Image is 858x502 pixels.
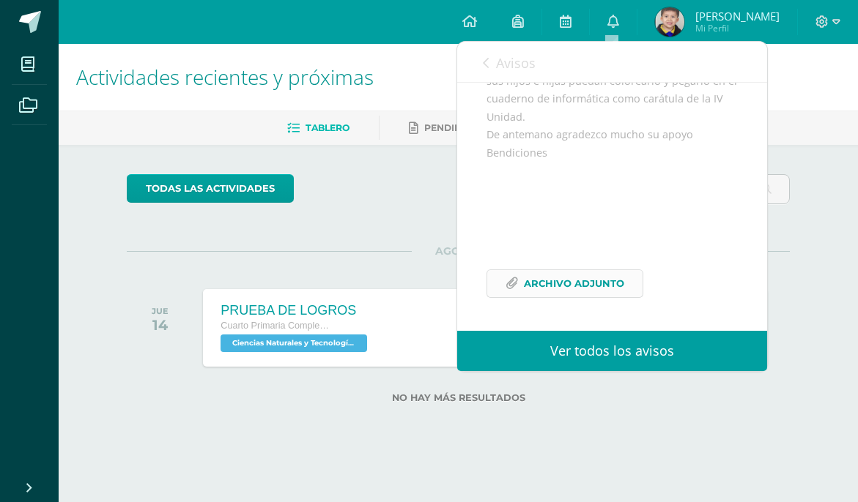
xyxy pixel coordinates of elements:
a: Tablero [287,116,350,140]
div: JUE [152,306,169,316]
img: 84261954b40c5fbdd4bd1d67239cabf1.png [655,7,684,37]
span: Cuarto Primaria Complementaria [221,321,330,331]
a: todas las Actividades [127,174,294,203]
label: No hay más resultados [127,392,790,403]
span: AGOSTO [412,244,506,258]
span: Mi Perfil [695,22,780,34]
span: Tablero [306,122,350,133]
a: Ver todos los avisos [457,331,767,371]
span: [PERSON_NAME] [695,9,780,23]
span: Avisos [496,54,536,72]
div: PRUEBA DE LOGROS [221,303,371,318]
span: Actividades recientes y próximas [76,63,374,91]
span: Ciencias Naturales y Tecnología 'A' [221,334,367,352]
a: Pendientes de entrega [409,116,550,140]
span: Pendientes de entrega [424,122,550,133]
span: Archivo Adjunto [524,270,624,297]
a: Archivo Adjunto [487,269,643,298]
div: 14 [152,316,169,334]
